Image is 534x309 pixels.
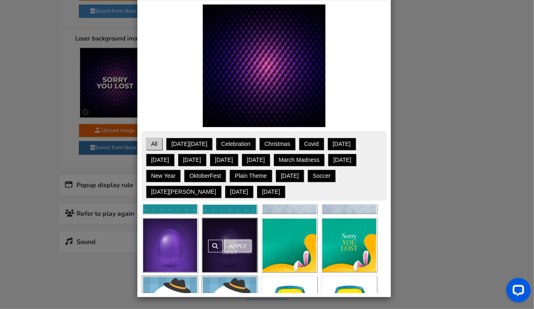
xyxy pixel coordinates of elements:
a: [DATE][PERSON_NAME] [147,187,220,197]
img: a-default-e.jpg [203,4,325,127]
a: [DATE] [277,171,303,181]
a: [DATE] [179,155,205,165]
a: [DATE] [258,187,284,197]
strong: FEELING LUCKY? PLAY NOW! [31,173,123,182]
button: TRY YOUR LUCK! [16,260,139,275]
a: [DATE] [243,155,269,165]
label: I would like to receive updates and marketing emails. We will treat your information with respect... [16,228,139,252]
a: Apply [224,240,251,253]
iframe: LiveChat chat widget [500,275,534,309]
label: Email [16,194,31,203]
a: [DATE][DATE] [167,139,211,149]
a: [DATE] [226,187,252,197]
a: [DATE] [329,139,355,149]
img: appsmav-footer-credit.png [45,298,110,304]
a: Soccer [309,171,335,181]
a: [DATE] [329,155,355,165]
a: [DATE] [147,155,173,165]
a: Christmas [260,139,294,149]
input: I would like to receive updates and marketing emails. We will treat your information with respect... [16,227,22,233]
a: Plain theme [231,171,271,181]
a: Celebration [217,139,255,149]
a: click here [125,3,146,9]
a: March Madness [275,155,324,165]
a: [DATE] [211,155,237,165]
a: New Year [147,171,180,181]
a: Covid [300,139,323,149]
a: All [147,139,162,149]
a: OktoberFest [185,171,225,181]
